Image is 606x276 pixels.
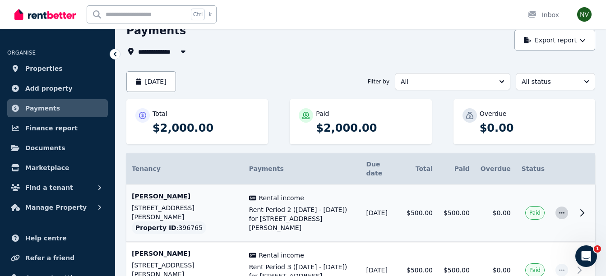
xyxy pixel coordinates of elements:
[401,77,492,86] span: All
[493,267,511,274] span: $0.00
[7,139,108,157] a: Documents
[529,209,541,216] span: Paid
[25,182,73,193] span: Find a tenant
[153,109,167,118] p: Total
[7,119,108,137] a: Finance report
[361,184,402,242] td: [DATE]
[7,50,36,56] span: ORGANISE
[594,245,601,253] span: 1
[132,192,238,201] p: [PERSON_NAME]
[316,121,422,135] p: $2,000.00
[401,153,438,184] th: Total
[7,60,108,78] a: Properties
[259,193,304,202] span: Rental income
[25,123,78,133] span: Finance report
[135,223,176,232] span: Property ID
[575,245,597,267] iframe: Intercom live chat
[132,221,206,234] div: : 396765
[132,249,238,258] p: [PERSON_NAME]
[7,229,108,247] a: Help centre
[475,153,516,184] th: Overdue
[361,153,402,184] th: Due date
[25,103,60,114] span: Payments
[132,203,238,221] p: [STREET_ADDRESS][PERSON_NAME]
[25,162,69,173] span: Marketplace
[14,8,76,21] img: RentBetter
[7,179,108,197] button: Find a tenant
[126,71,176,92] button: [DATE]
[516,153,550,184] th: Status
[438,184,475,242] td: $500.00
[529,267,541,274] span: Paid
[7,159,108,177] a: Marketplace
[249,165,284,172] span: Payments
[25,253,74,263] span: Refer a friend
[7,79,108,97] a: Add property
[493,209,511,216] span: $0.00
[514,30,595,51] button: Export report
[7,198,108,216] button: Manage Property
[480,121,586,135] p: $0.00
[401,184,438,242] td: $500.00
[25,143,65,153] span: Documents
[368,78,389,85] span: Filter by
[249,205,356,232] span: Rent Period 2 ([DATE] - [DATE]) for [STREET_ADDRESS][PERSON_NAME]
[438,153,475,184] th: Paid
[259,251,304,260] span: Rental income
[7,99,108,117] a: Payments
[316,109,329,118] p: Paid
[395,73,510,90] button: All
[126,153,244,184] th: Tenancy
[191,9,205,20] span: Ctrl
[516,73,595,90] button: All status
[25,63,63,74] span: Properties
[153,121,259,135] p: $2,000.00
[480,109,507,118] p: Overdue
[527,10,559,19] div: Inbox
[7,249,108,267] a: Refer a friend
[126,23,186,38] h1: Payments
[577,7,592,22] img: Nicoleta Vlasceanu
[522,77,577,86] span: All status
[25,202,87,213] span: Manage Property
[208,11,212,18] span: k
[25,233,67,244] span: Help centre
[25,83,73,94] span: Add property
